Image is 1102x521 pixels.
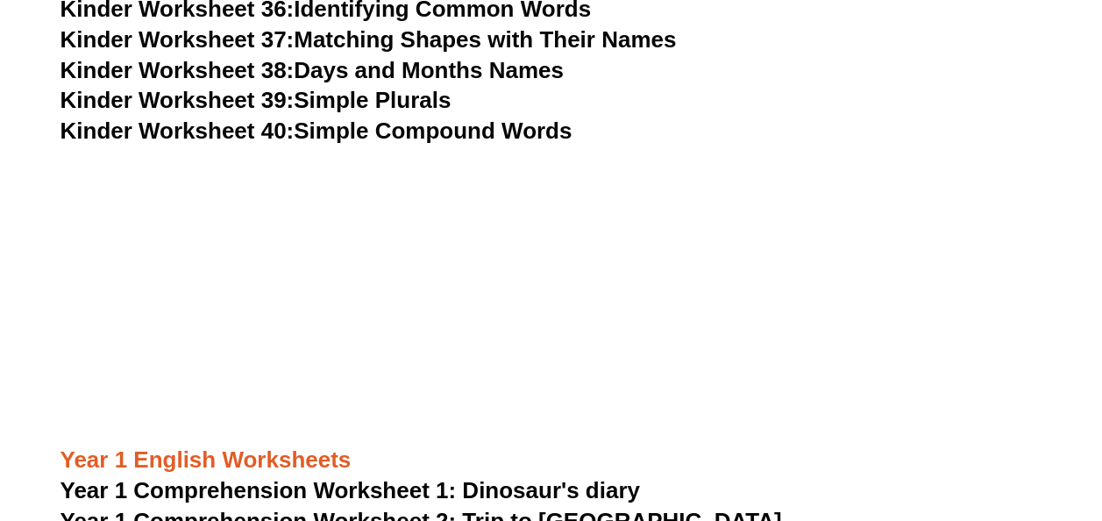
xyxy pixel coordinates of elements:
[60,26,677,53] a: Kinder Worksheet 37:Matching Shapes with Their Names
[60,118,572,144] a: Kinder Worksheet 40:Simple Compound Words
[60,57,295,83] span: Kinder Worksheet 38:
[60,118,295,144] span: Kinder Worksheet 40:
[60,87,295,113] span: Kinder Worksheet 39:
[60,446,1042,475] h3: Year 1 English Worksheets
[60,477,640,503] a: Year 1 Comprehension Worksheet 1: Dinosaur's diary
[60,87,451,113] a: Kinder Worksheet 39:Simple Plurals
[810,323,1102,521] iframe: Chat Widget
[60,26,295,53] span: Kinder Worksheet 37:
[60,57,564,83] a: Kinder Worksheet 38:Days and Months Names
[60,147,1042,401] iframe: Advertisement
